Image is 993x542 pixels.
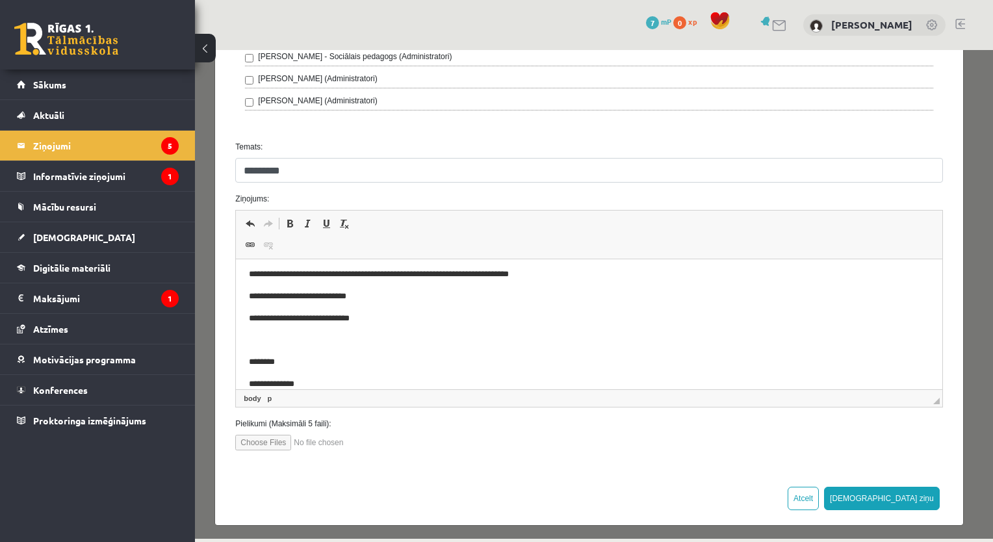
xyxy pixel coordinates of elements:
[64,165,83,182] a: Redo (Ctrl+Y)
[810,19,823,32] img: Ritvars Kleins
[63,23,182,34] label: [PERSON_NAME] (Administratori)
[33,79,66,90] span: Sākums
[86,165,104,182] a: Bold (Ctrl+B)
[33,201,96,213] span: Mācību resursi
[63,1,257,12] label: [PERSON_NAME] - Sociālais pedagogs (Administratori)
[70,342,80,354] a: p element
[46,187,64,203] a: Link (Ctrl+K)
[161,137,179,155] i: 5
[64,187,83,203] a: Unlink
[161,168,179,185] i: 1
[31,368,757,380] label: Pielikumi (Maksimāli 5 faili):
[688,16,697,27] span: xp
[161,290,179,307] i: 1
[17,131,179,161] a: Ziņojumi5
[122,165,140,182] a: Underline (Ctrl+U)
[661,16,671,27] span: mP
[33,161,179,191] legend: Informatīvie ziņojumi
[33,131,179,161] legend: Ziņojumi
[14,23,118,55] a: Rīgas 1. Tālmācības vidusskola
[41,209,747,339] iframe: Editor, wiswyg-editor-47024814222440-1758124264-672
[17,344,179,374] a: Motivācijas programma
[646,16,659,29] span: 7
[17,406,179,435] a: Proktoringa izmēģinājums
[33,283,179,313] legend: Maksājumi
[673,16,703,27] a: 0 xp
[738,348,745,354] span: Resize
[831,18,912,31] a: [PERSON_NAME]
[17,283,179,313] a: Maksājumi1
[33,109,64,121] span: Aktuāli
[17,375,179,405] a: Konferences
[33,231,135,243] span: [DEMOGRAPHIC_DATA]
[33,323,68,335] span: Atzīmes
[17,100,179,130] a: Aktuāli
[17,253,179,283] a: Digitālie materiāli
[46,342,68,354] a: body element
[593,437,624,460] button: Atcelt
[46,165,64,182] a: Undo (Ctrl+Z)
[17,314,179,344] a: Atzīmes
[17,161,179,191] a: Informatīvie ziņojumi1
[33,354,136,365] span: Motivācijas programma
[33,415,146,426] span: Proktoringa izmēģinājums
[17,70,179,99] a: Sākums
[140,165,159,182] a: Remove Format
[629,437,745,460] button: [DEMOGRAPHIC_DATA] ziņu
[33,384,88,396] span: Konferences
[33,262,110,274] span: Digitālie materiāli
[646,16,671,27] a: 7 mP
[31,91,757,103] label: Temats:
[17,192,179,222] a: Mācību resursi
[63,45,182,57] label: [PERSON_NAME] (Administratori)
[673,16,686,29] span: 0
[104,165,122,182] a: Italic (Ctrl+I)
[31,143,757,155] label: Ziņojums:
[17,222,179,252] a: [DEMOGRAPHIC_DATA]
